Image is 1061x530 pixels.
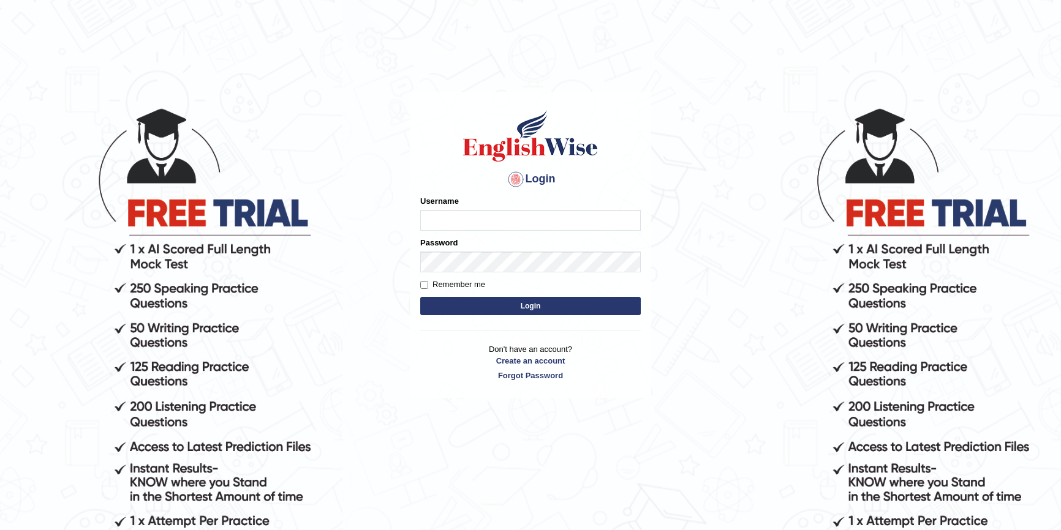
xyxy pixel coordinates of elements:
a: Forgot Password [420,370,641,381]
label: Password [420,237,458,248]
button: Login [420,297,641,315]
label: Remember me [420,278,485,291]
img: Logo of English Wise sign in for intelligent practice with AI [461,108,600,163]
input: Remember me [420,281,428,289]
h4: Login [420,170,641,189]
p: Don't have an account? [420,343,641,381]
label: Username [420,195,459,207]
a: Create an account [420,355,641,367]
